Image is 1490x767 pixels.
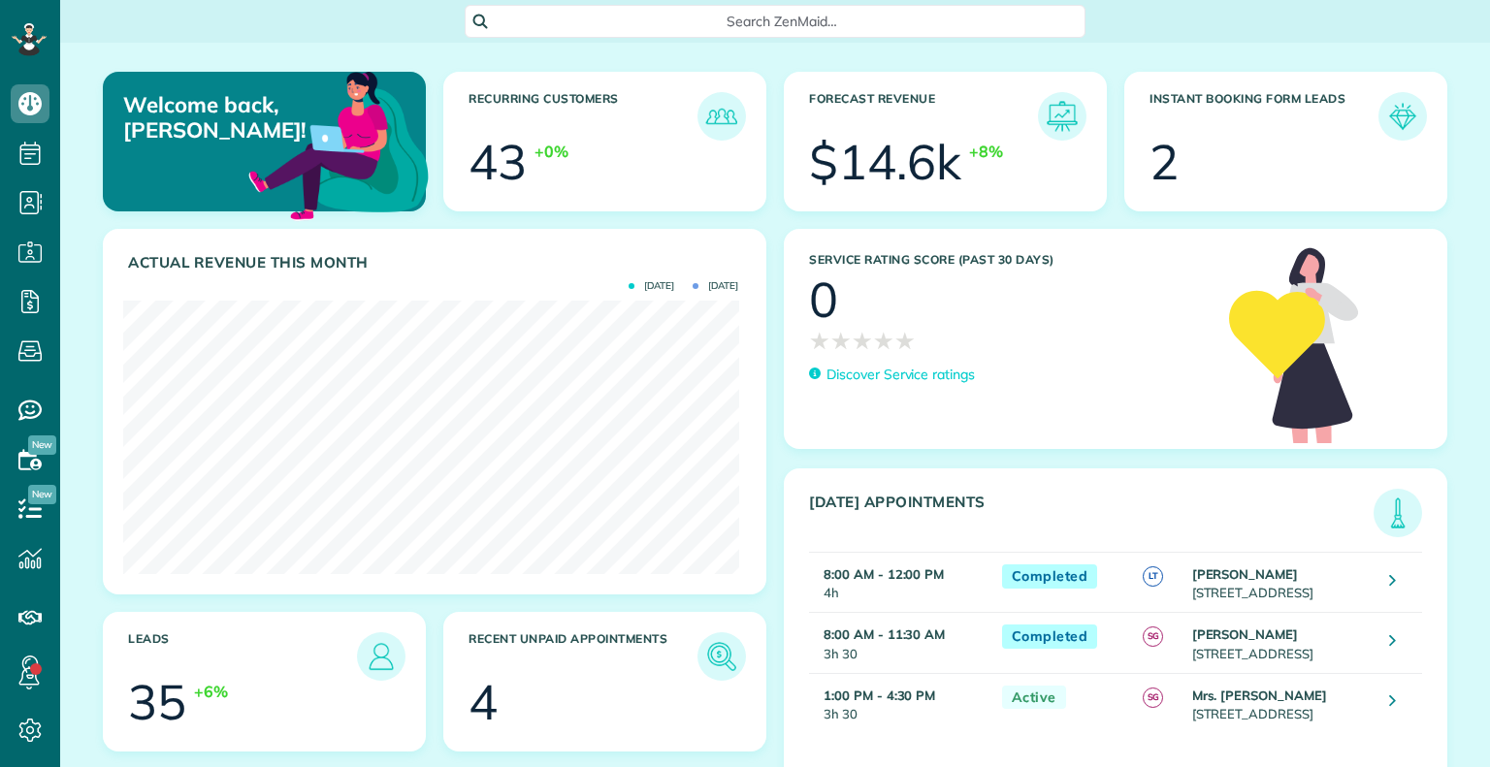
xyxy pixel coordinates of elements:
[128,678,186,726] div: 35
[1143,626,1163,647] span: SG
[809,365,975,385] a: Discover Service ratings
[28,485,56,504] span: New
[809,253,1210,267] h3: Service Rating score (past 30 days)
[1187,613,1376,673] td: [STREET_ADDRESS]
[1192,566,1299,582] strong: [PERSON_NAME]
[469,138,527,186] div: 43
[702,97,741,136] img: icon_recurring_customers-cf858462ba22bcd05b5a5880d41d6543d210077de5bb9ebc9590e49fd87d84ed.png
[1192,687,1327,703] strong: Mrs. [PERSON_NAME]
[1002,624,1098,649] span: Completed
[826,365,975,385] p: Discover Service ratings
[809,92,1038,141] h3: Forecast Revenue
[693,281,738,291] span: [DATE]
[244,49,433,238] img: dashboard_welcome-42a62b7d889689a78055ac9021e634bf52bae3f8056760290aed330b23ab8690.png
[824,566,944,582] strong: 8:00 AM - 12:00 PM
[469,678,498,726] div: 4
[469,632,697,681] h3: Recent unpaid appointments
[1143,687,1163,708] span: SG
[830,324,852,358] span: ★
[873,324,894,358] span: ★
[1378,494,1417,532] img: icon_todays_appointments-901f7ab196bb0bea1936b74009e4eb5ffbc2d2711fa7634e0d609ed5ef32b18b.png
[123,92,321,144] p: Welcome back, [PERSON_NAME]!
[809,138,961,186] div: $14.6k
[1187,673,1376,733] td: [STREET_ADDRESS]
[534,141,568,163] div: +0%
[969,141,1003,163] div: +8%
[28,435,56,455] span: New
[362,637,401,676] img: icon_leads-1bed01f49abd5b7fead27621c3d59655bb73ed531f8eeb49469d10e621d6b896.png
[128,254,746,272] h3: Actual Revenue this month
[824,687,935,703] strong: 1:00 PM - 4:30 PM
[809,275,838,324] div: 0
[1383,97,1422,136] img: icon_form_leads-04211a6a04a5b2264e4ee56bc0799ec3eb69b7e499cbb523a139df1d13a81ae0.png
[1143,566,1163,587] span: LT
[469,92,697,141] h3: Recurring Customers
[824,626,945,642] strong: 8:00 AM - 11:30 AM
[1002,564,1098,589] span: Completed
[1043,97,1082,136] img: icon_forecast_revenue-8c13a41c7ed35a8dcfafea3cbb826a0462acb37728057bba2d056411b612bbbe.png
[629,281,674,291] span: [DATE]
[809,324,830,358] span: ★
[1187,553,1376,613] td: [STREET_ADDRESS]
[809,494,1374,537] h3: [DATE] Appointments
[1192,626,1299,642] strong: [PERSON_NAME]
[702,637,741,676] img: icon_unpaid_appointments-47b8ce3997adf2238b356f14209ab4cced10bd1f174958f3ca8f1d0dd7fffeee.png
[128,632,357,681] h3: Leads
[194,681,228,703] div: +6%
[852,324,873,358] span: ★
[809,673,992,733] td: 3h 30
[809,553,992,613] td: 4h
[894,324,916,358] span: ★
[1150,92,1378,141] h3: Instant Booking Form Leads
[1002,686,1066,710] span: Active
[809,613,992,673] td: 3h 30
[1150,138,1179,186] div: 2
